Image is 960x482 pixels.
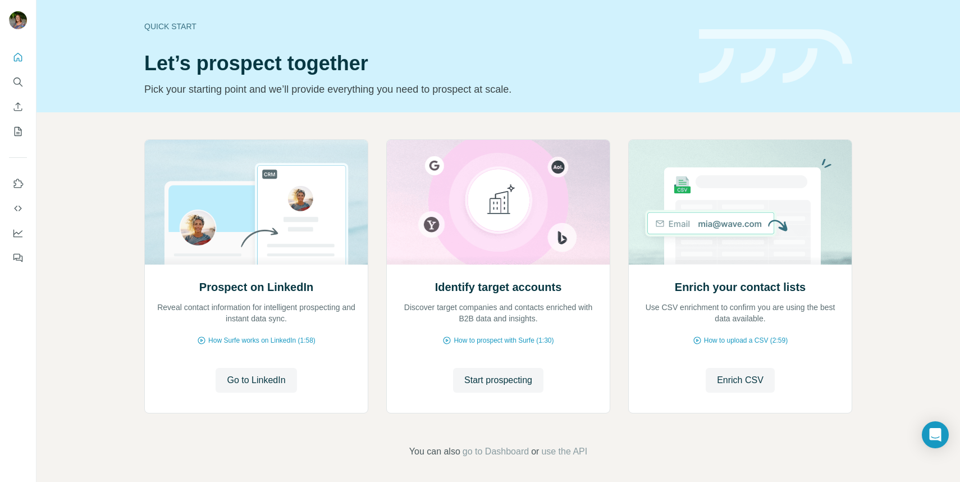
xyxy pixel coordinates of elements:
span: or [531,445,539,458]
span: Start prospecting [464,374,532,387]
div: Quick start [144,21,685,32]
button: Feedback [9,248,27,268]
h2: Identify target accounts [435,279,562,295]
button: Quick start [9,47,27,67]
span: How Surfe works on LinkedIn (1:58) [208,335,316,345]
span: How to prospect with Surfe (1:30) [454,335,554,345]
h1: Let’s prospect together [144,52,685,75]
div: Open Intercom Messenger [922,421,949,448]
h2: Enrich your contact lists [675,279,806,295]
button: Start prospecting [453,368,543,393]
button: go to Dashboard [463,445,529,458]
span: How to upload a CSV (2:59) [704,335,788,345]
p: Use CSV enrichment to confirm you are using the best data available. [640,302,840,324]
button: Search [9,72,27,92]
img: banner [699,29,852,84]
button: Enrich CSV [9,97,27,117]
button: use the API [541,445,587,458]
button: Dashboard [9,223,27,243]
img: Avatar [9,11,27,29]
p: Reveal contact information for intelligent prospecting and instant data sync. [156,302,356,324]
span: You can also [409,445,460,458]
button: My lists [9,121,27,142]
button: Go to LinkedIn [216,368,296,393]
img: Identify target accounts [386,140,610,265]
button: Use Surfe API [9,198,27,219]
button: Enrich CSV [706,368,775,393]
button: Use Surfe on LinkedIn [9,174,27,194]
span: Enrich CSV [717,374,764,387]
img: Prospect on LinkedIn [144,140,368,265]
h2: Prospect on LinkedIn [199,279,313,295]
p: Pick your starting point and we’ll provide everything you need to prospect at scale. [144,81,685,97]
p: Discover target companies and contacts enriched with B2B data and insights. [398,302,598,324]
img: Enrich your contact lists [628,140,852,265]
span: Go to LinkedIn [227,374,285,387]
